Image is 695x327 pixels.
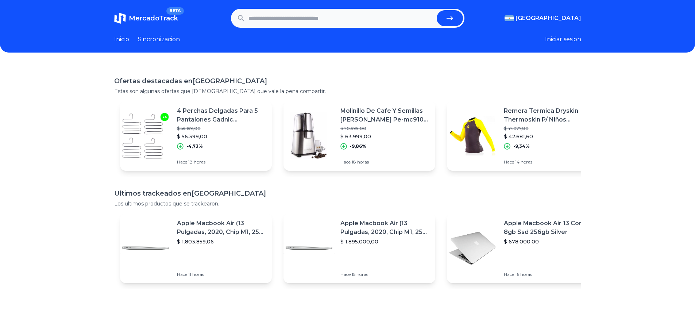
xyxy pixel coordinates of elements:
[340,107,429,124] p: Molinillo De Cafe Y Semillas [PERSON_NAME] Pe-mc9100 Inox 220w P1 Color Gris
[120,223,171,274] img: Featured image
[177,126,266,131] p: $ 59.199,00
[504,238,593,245] p: $ 678.000,00
[447,213,599,283] a: Featured imageApple Macbook Air 13 Core I5 8gb Ssd 256gb Silver$ 678.000,00Hace 16 horas
[120,101,272,171] a: Featured image4 Perchas Delgadas Para 5 Pantalones Gadnic Antideslizante$ 59.199,00$ 56.399,00-4,...
[138,35,180,44] a: Sincronizacion
[516,14,581,23] span: [GEOGRAPHIC_DATA]
[504,107,593,124] p: Remera Termica Dryskin Thermoskin P/ Niños Proteccion Uv+50
[120,110,171,161] img: Featured image
[114,88,581,95] p: Estas son algunas ofertas que [DEMOGRAPHIC_DATA] que vale la pena compartir.
[340,238,429,245] p: $ 1.895.000,00
[340,272,429,277] p: Hace 15 horas
[505,15,514,21] img: Argentina
[447,223,498,274] img: Featured image
[114,12,126,24] img: MercadoTrack
[177,159,266,165] p: Hace 18 horas
[340,126,429,131] p: $ 70.999,00
[350,143,366,149] p: -9,86%
[545,35,581,44] button: Iniciar sesion
[114,188,581,199] h1: Ultimos trackeados en [GEOGRAPHIC_DATA]
[504,159,593,165] p: Hace 14 horas
[166,7,184,15] span: BETA
[283,223,335,274] img: Featured image
[114,12,178,24] a: MercadoTrackBETA
[177,238,266,245] p: $ 1.803.859,06
[447,110,498,161] img: Featured image
[340,133,429,140] p: $ 63.999,00
[504,272,593,277] p: Hace 16 horas
[504,219,593,236] p: Apple Macbook Air 13 Core I5 8gb Ssd 256gb Silver
[505,14,581,23] button: [GEOGRAPHIC_DATA]
[120,213,272,283] a: Featured imageApple Macbook Air (13 Pulgadas, 2020, Chip M1, 256 Gb De Ssd, 8 Gb De Ram) - Plata$...
[447,101,599,171] a: Featured imageRemera Termica Dryskin Thermoskin P/ Niños Proteccion Uv+50$ 47.077,80$ 42.681,60-9...
[177,133,266,140] p: $ 56.399,00
[513,143,530,149] p: -9,34%
[283,213,435,283] a: Featured imageApple Macbook Air (13 Pulgadas, 2020, Chip M1, 256 Gb De Ssd, 8 Gb De Ram) - Plata$...
[340,219,429,236] p: Apple Macbook Air (13 Pulgadas, 2020, Chip M1, 256 Gb De Ssd, 8 Gb De Ram) - Plata
[129,14,178,22] span: MercadoTrack
[504,133,593,140] p: $ 42.681,60
[283,101,435,171] a: Featured imageMolinillo De Cafe Y Semillas [PERSON_NAME] Pe-mc9100 Inox 220w P1 Color Gris$ 70.99...
[114,200,581,207] p: Los ultimos productos que se trackearon.
[504,126,593,131] p: $ 47.077,80
[177,219,266,236] p: Apple Macbook Air (13 Pulgadas, 2020, Chip M1, 256 Gb De Ssd, 8 Gb De Ram) - Plata
[177,107,266,124] p: 4 Perchas Delgadas Para 5 Pantalones Gadnic Antideslizante
[283,110,335,161] img: Featured image
[114,76,581,86] h1: Ofertas destacadas en [GEOGRAPHIC_DATA]
[177,272,266,277] p: Hace 11 horas
[114,35,129,44] a: Inicio
[340,159,429,165] p: Hace 18 horas
[186,143,203,149] p: -4,73%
